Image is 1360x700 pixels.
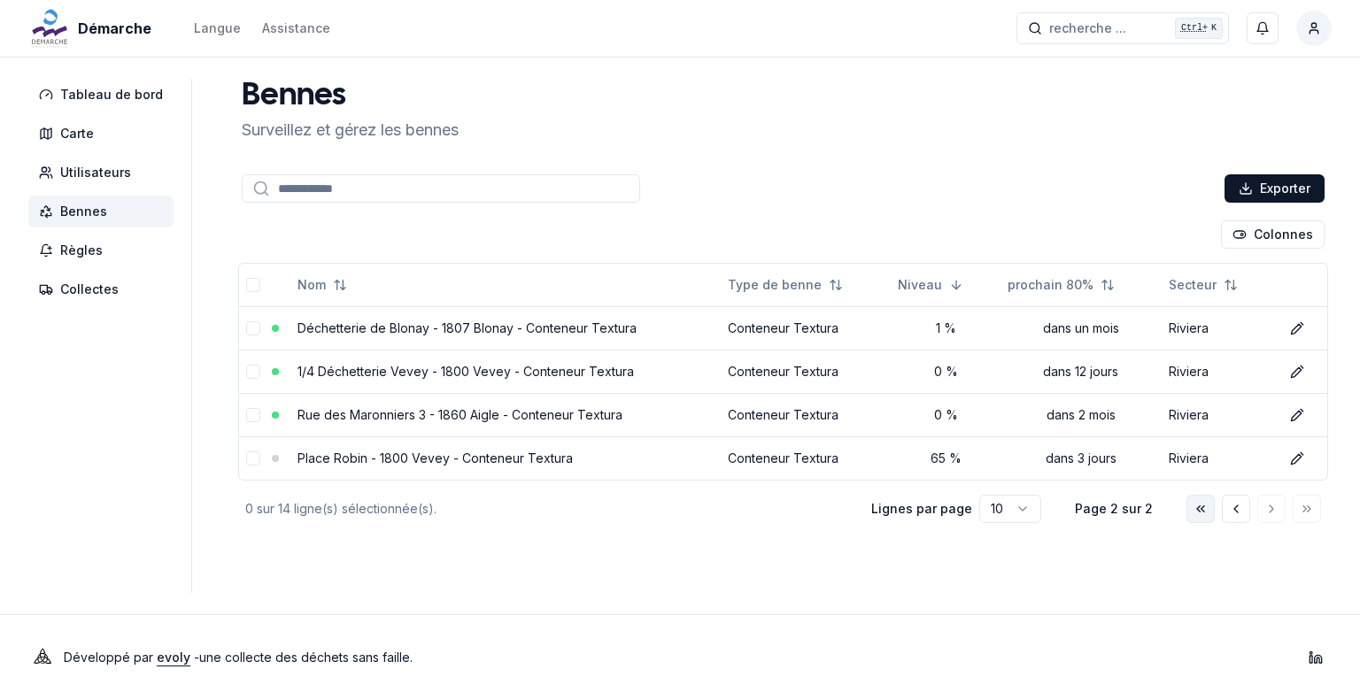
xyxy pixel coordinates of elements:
a: Carte [28,118,181,150]
span: recherche ... [1049,19,1126,37]
div: dans un mois [1008,319,1154,337]
span: prochain 80% [1008,276,1093,294]
a: Assistance [262,18,330,39]
span: Type de benne [728,276,822,294]
p: Surveillez et gérez les bennes [242,118,459,142]
a: Bennes [28,196,181,227]
button: Cocher les colonnes [1221,220,1325,249]
div: dans 3 jours [1008,450,1154,467]
p: Lignes par page [871,500,972,518]
a: 1/4 Déchetterie Vevey - 1800 Vevey - Conteneur Textura [297,364,634,379]
button: Not sorted. Click to sort ascending. [1158,271,1248,299]
span: Niveau [898,276,942,294]
span: Utilisateurs [60,164,131,181]
button: Not sorted. Click to sort ascending. [997,271,1125,299]
td: Conteneur Textura [721,436,891,480]
p: Développé par - une collecte des déchets sans faille . [64,645,413,670]
span: Tableau de bord [60,86,163,104]
button: select-all [246,278,260,292]
a: Collectes [28,273,181,305]
td: Riviera [1162,436,1276,480]
button: Aller à la page précédente [1222,495,1250,523]
td: Riviera [1162,393,1276,436]
img: Démarche Logo [28,7,71,50]
a: Règles [28,235,181,266]
span: Nom [297,276,326,294]
button: Sorted descending. Click to sort ascending. [887,271,974,299]
button: Not sorted. Click to sort ascending. [717,271,854,299]
span: Bennes [60,203,107,220]
a: Utilisateurs [28,157,181,188]
h1: Bennes [242,79,459,114]
button: select-row [246,451,260,465]
td: Conteneur Textura [721,306,891,350]
button: Aller à la première page [1186,495,1215,523]
span: Démarche [78,18,151,39]
div: 0 % [898,363,993,381]
div: dans 12 jours [1008,363,1154,381]
button: select-row [246,408,260,422]
button: recherche ...Ctrl+K [1016,12,1229,44]
td: Riviera [1162,350,1276,393]
img: Evoly Logo [28,643,57,672]
button: select-row [246,365,260,379]
button: Exporter [1225,174,1325,203]
a: Place Robin - 1800 Vevey - Conteneur Textura [297,450,573,465]
div: 1 % [898,319,993,337]
td: Conteneur Textura [721,350,891,393]
td: Conteneur Textura [721,393,891,436]
button: select-row [246,321,260,335]
div: 0 % [898,406,993,424]
span: Carte [60,125,94,142]
a: Rue des Maronniers 3 - 1860 Aigle - Conteneur Textura [297,407,622,422]
span: Collectes [60,281,119,298]
div: 0 sur 14 ligne(s) sélectionnée(s). [245,500,843,518]
div: Page 2 sur 2 [1070,500,1158,518]
a: Démarche [28,18,158,39]
button: Langue [194,18,241,39]
div: 65 % [898,450,993,467]
a: Tableau de bord [28,79,181,111]
span: Secteur [1169,276,1217,294]
button: Not sorted. Click to sort ascending. [287,271,358,299]
span: Règles [60,242,103,259]
td: Riviera [1162,306,1276,350]
div: Langue [194,19,241,37]
div: dans 2 mois [1008,406,1154,424]
a: Déchetterie de Blonay - 1807 Blonay - Conteneur Textura [297,320,637,335]
a: evoly [157,650,190,665]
